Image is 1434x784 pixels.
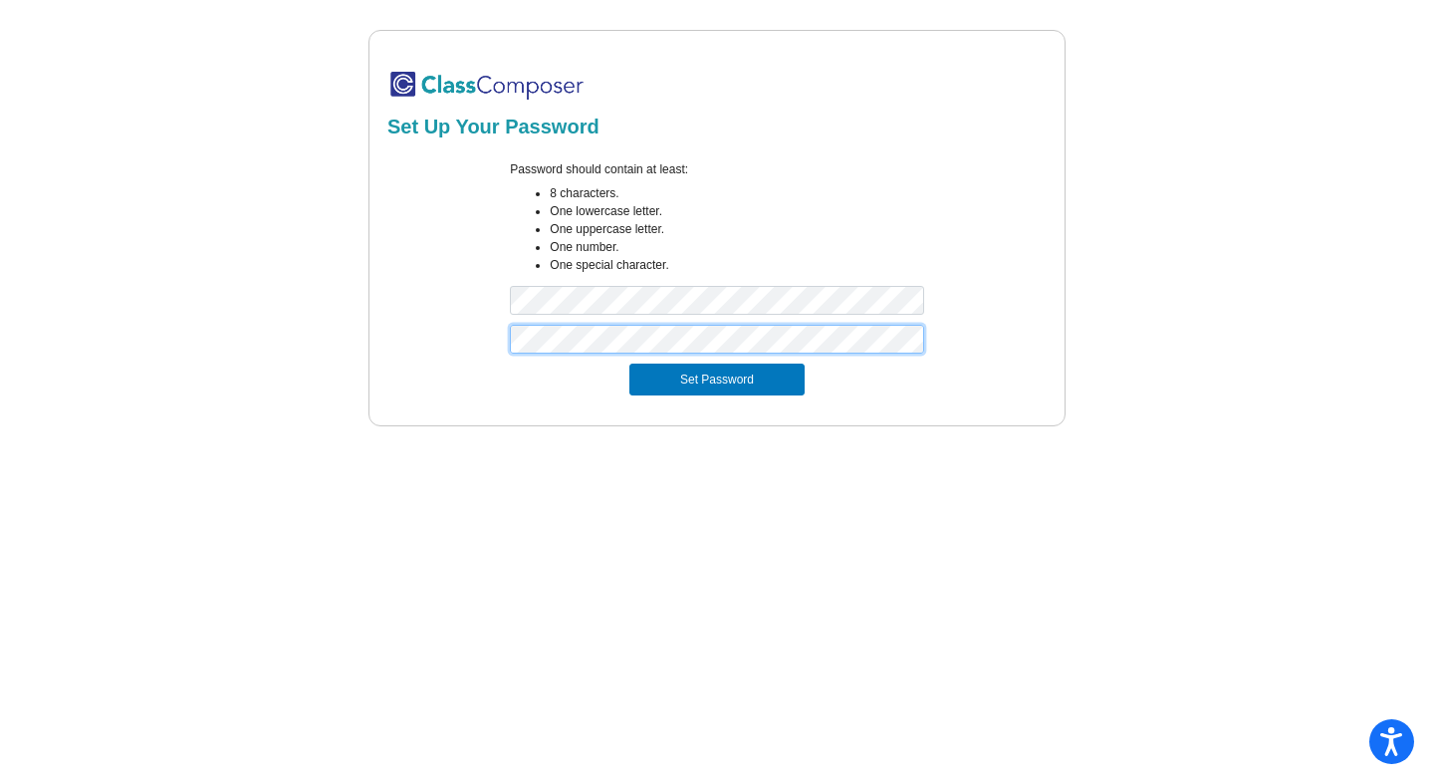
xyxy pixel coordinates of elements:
[550,220,923,238] li: One uppercase letter.
[550,202,923,220] li: One lowercase letter.
[550,238,923,256] li: One number.
[550,256,923,274] li: One special character.
[387,115,1047,138] h2: Set Up Your Password
[629,364,805,395] button: Set Password
[550,184,923,202] li: 8 characters.
[510,160,688,178] label: Password should contain at least:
